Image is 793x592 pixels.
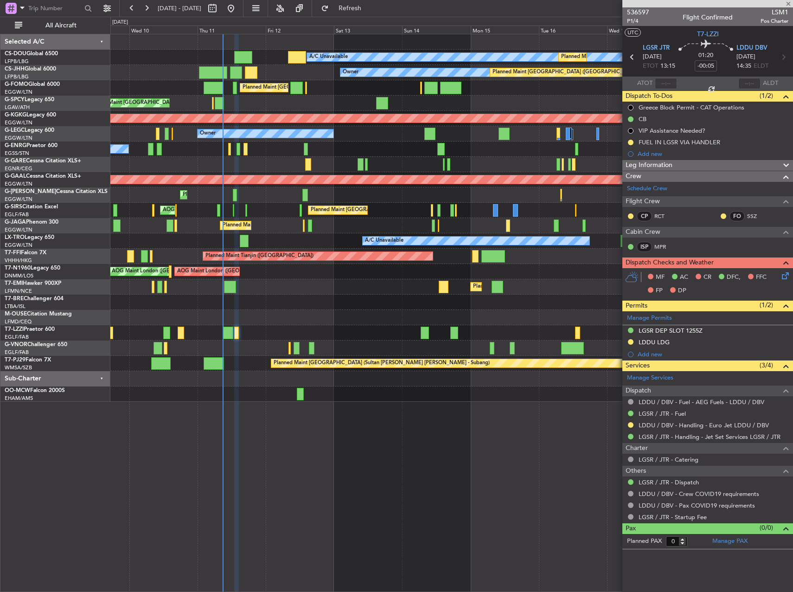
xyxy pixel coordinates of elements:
div: FO [729,211,745,221]
span: P1/4 [627,17,649,25]
button: All Aircraft [10,18,101,33]
a: EGGW/LTN [5,242,32,249]
div: Fri 12 [266,26,334,34]
a: EGLF/FAB [5,349,29,356]
div: Add new [638,150,788,158]
a: T7-BREChallenger 604 [5,296,64,302]
a: LGSR / JTR - Catering [639,456,698,463]
span: (3/4) [760,360,773,370]
span: Charter [626,443,648,454]
a: G-GAALCessna Citation XLS+ [5,174,81,179]
div: Thu 11 [198,26,266,34]
span: M-OUSE [5,311,27,317]
span: G-GAAL [5,174,26,179]
a: CS-JHHGlobal 6000 [5,66,56,72]
span: [DATE] [736,52,755,62]
span: Dispatch Checks and Weather [626,257,714,268]
a: G-[PERSON_NAME]Cessna Citation XLS [5,189,108,194]
a: T7-N1960Legacy 650 [5,265,60,271]
span: LSM1 [761,7,788,17]
div: Owner [200,127,216,141]
div: Flight Confirmed [683,13,733,22]
div: Wed 10 [129,26,198,34]
a: MPR [654,243,675,251]
span: T7-LZZI [697,29,719,39]
span: G-[PERSON_NAME] [5,189,56,194]
span: LDDU DBV [736,44,767,53]
span: Leg Information [626,160,672,171]
span: G-JAGA [5,219,26,225]
a: SSZ [747,212,768,220]
a: LFPB/LBG [5,58,29,65]
a: LGSR / JTR - Fuel [639,410,686,418]
a: Schedule Crew [627,184,667,193]
div: ISP [637,242,652,252]
div: CP [637,211,652,221]
label: Planned PAX [627,537,662,546]
span: Flight Crew [626,196,660,207]
span: 13:15 [660,62,675,71]
a: M-OUSECitation Mustang [5,311,72,317]
span: ELDT [754,62,768,71]
a: EGGW/LTN [5,180,32,187]
span: Pos Charter [761,17,788,25]
div: FUEL IN LGSR VIA HANDLER [639,138,720,146]
span: G-ENRG [5,143,26,148]
span: CS-DOU [5,51,26,57]
a: G-JAGAPhenom 300 [5,219,58,225]
a: Manage PAX [712,537,748,546]
span: 14:35 [736,62,751,71]
span: G-VNOR [5,342,27,347]
a: OO-MCWFalcon 2000S [5,388,65,393]
a: LDDU / DBV - Handling - Euro Jet LDDU / DBV [639,421,769,429]
span: Services [626,360,650,371]
div: VIP Assistance Needed? [639,127,705,135]
a: EGSS/STN [5,150,29,157]
span: (1/2) [760,300,773,310]
a: EGLF/FAB [5,211,29,218]
a: LDDU / DBV - Pax COVID19 requirements [639,502,755,509]
a: G-FOMOGlobal 6000 [5,82,60,87]
a: G-VNORChallenger 650 [5,342,67,347]
div: Owner [343,65,358,79]
div: Unplanned Maint [GEOGRAPHIC_DATA] ([PERSON_NAME] Intl) [82,96,232,110]
a: EGNR/CEG [5,165,32,172]
a: G-ENRGPraetor 600 [5,143,58,148]
div: [DATE] [112,19,128,26]
span: T7-BRE [5,296,24,302]
span: 01:20 [698,51,713,60]
span: ETOT [643,62,658,71]
div: Add new [638,350,788,358]
div: Planned Maint [GEOGRAPHIC_DATA] ([GEOGRAPHIC_DATA]) [561,50,707,64]
span: All Aircraft [24,22,98,29]
div: Greece Block Permit - CAT Operations [639,103,744,111]
span: T7-FFI [5,250,21,256]
a: LGAV/ATH [5,104,30,111]
span: OO-MCW [5,388,30,393]
a: EGLF/FAB [5,334,29,341]
input: Trip Number [28,1,82,15]
a: LGSR / JTR - Dispatch [639,478,699,486]
a: DNMM/LOS [5,272,33,279]
span: [DATE] - [DATE] [158,4,201,13]
span: Others [626,466,646,476]
a: EGGW/LTN [5,135,32,142]
button: UTC [625,28,641,37]
div: AOG Maint London ([GEOGRAPHIC_DATA]) [112,264,216,278]
span: ATOT [637,79,652,88]
a: EGGW/LTN [5,119,32,126]
a: G-LEGCLegacy 600 [5,128,54,133]
a: LDDU / DBV - Fuel - AEG Fuels - LDDU / DBV [639,398,764,406]
span: Refresh [331,5,370,12]
div: A/C Unavailable [309,50,348,64]
span: Permits [626,301,647,311]
a: LDDU / DBV - Crew COVID19 requirements [639,490,759,498]
a: Manage Services [627,373,673,383]
a: VHHH/HKG [5,257,32,264]
a: LFPB/LBG [5,73,29,80]
a: LX-TROLegacy 650 [5,235,54,240]
a: G-GARECessna Citation XLS+ [5,158,81,164]
a: LFMN/NCE [5,288,32,295]
div: Planned Maint [GEOGRAPHIC_DATA] [473,280,562,294]
a: LTBA/ISL [5,303,26,310]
